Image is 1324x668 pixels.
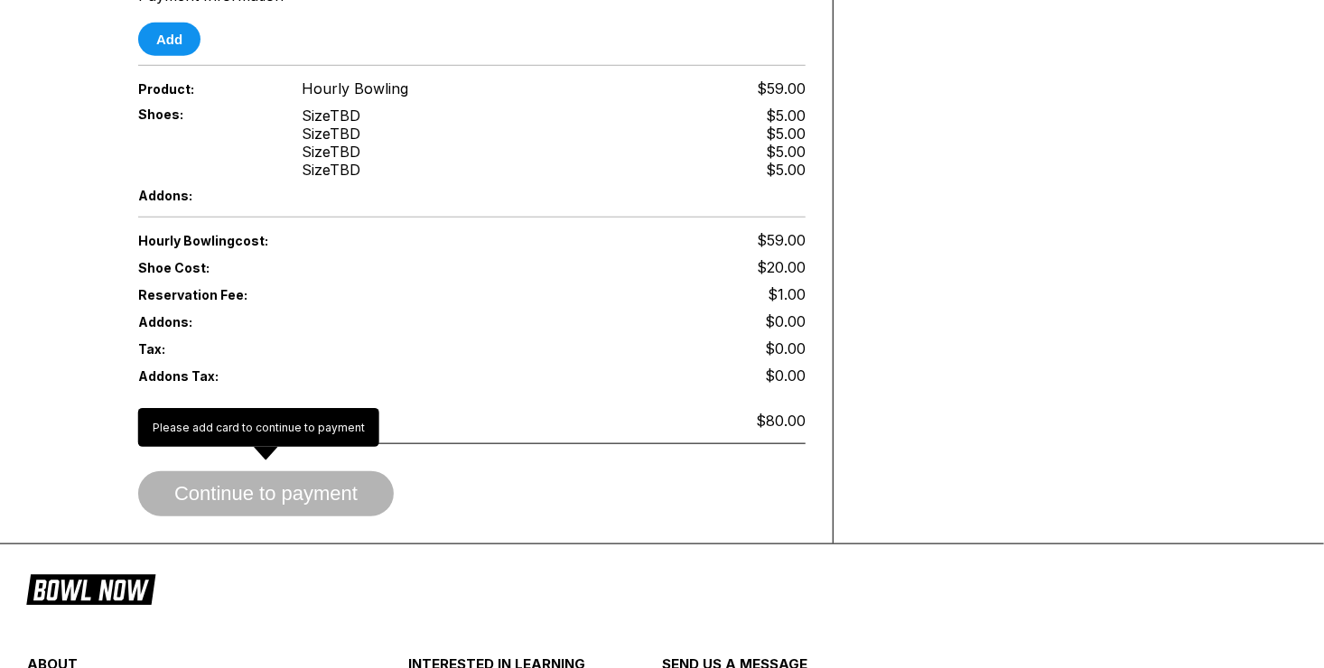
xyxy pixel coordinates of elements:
span: $59.00 [757,79,806,97]
div: Size TBD [302,161,360,179]
div: Size TBD [302,125,360,143]
span: Shoes: [138,107,272,122]
div: $5.00 [766,143,806,161]
span: Shoe Cost: [138,260,272,275]
span: Hourly Bowling cost: [138,233,472,248]
span: Tax: [138,341,272,357]
span: $0.00 [765,339,806,357]
span: Addons Tax: [138,368,272,384]
span: $59.00 [757,231,806,249]
span: $20.00 [757,258,806,276]
span: Product: [138,81,272,97]
div: Please add card to continue to payment [138,408,379,447]
div: $5.00 [766,107,806,125]
span: Addons: [138,188,272,203]
span: $1.00 [768,285,806,303]
span: Hourly Bowling [302,79,408,97]
button: Add [138,23,200,56]
div: $5.00 [766,161,806,179]
div: $5.00 [766,125,806,143]
span: Reservation Fee: [138,287,472,302]
span: Addons: [138,314,272,329]
span: $80.00 [756,412,806,430]
div: Size TBD [302,143,360,161]
span: $0.00 [765,312,806,330]
span: $0.00 [765,366,806,385]
div: Size TBD [302,107,360,125]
